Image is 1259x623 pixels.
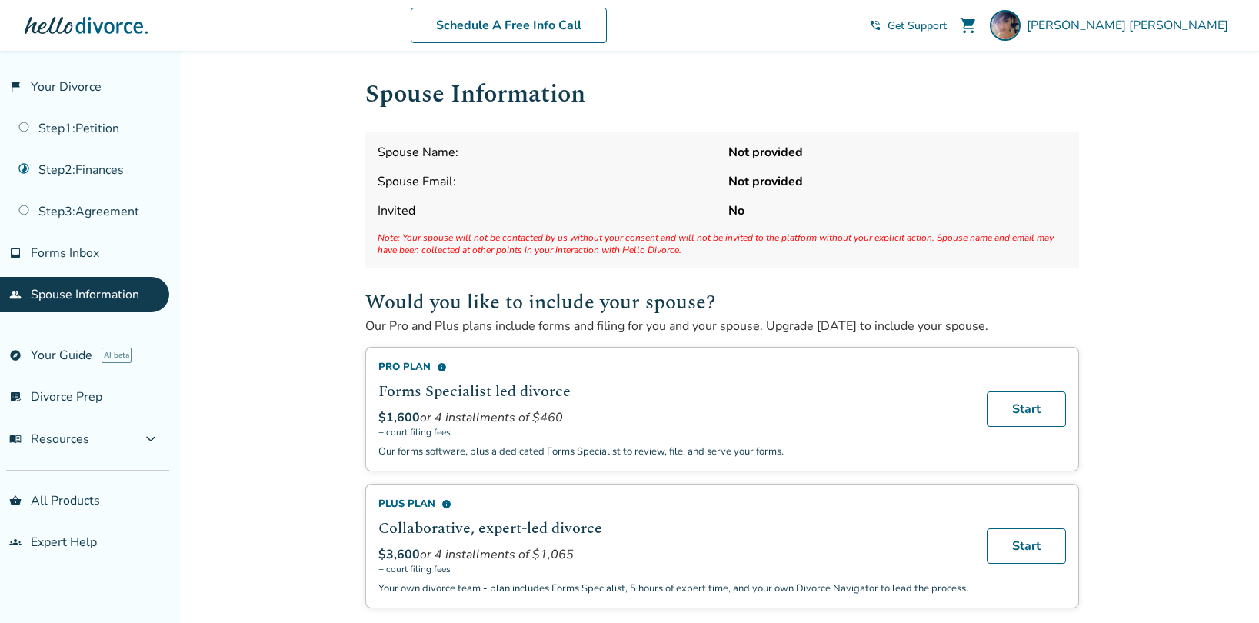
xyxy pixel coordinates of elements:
[378,202,716,219] span: Invited
[437,362,447,372] span: info
[31,245,99,262] span: Forms Inbox
[1182,549,1259,623] iframe: Chat Widget
[378,445,968,458] p: Our forms software, plus a dedicated Forms Specialist to review, file, and serve your forms.
[728,202,1067,219] strong: No
[365,318,1079,335] p: Our Pro and Plus plans include forms and filing for you and your spouse. Upgrade [DATE] to includ...
[9,288,22,301] span: people
[9,391,22,403] span: list_alt_check
[378,517,968,540] h2: Collaborative, expert-led divorce
[9,536,22,548] span: groups
[378,173,716,190] span: Spouse Email:
[378,380,968,403] h2: Forms Specialist led divorce
[9,247,22,259] span: inbox
[378,360,968,374] div: Pro Plan
[365,287,1079,318] h2: Would you like to include your spouse?
[378,144,716,161] span: Spouse Name:
[378,546,420,563] span: $3,600
[959,16,978,35] span: shopping_cart
[411,8,607,43] a: Schedule A Free Info Call
[1027,17,1234,34] span: [PERSON_NAME] [PERSON_NAME]
[378,563,968,575] span: + court filing fees
[9,431,89,448] span: Resources
[990,10,1021,41] img: Christine Rath
[888,18,947,33] span: Get Support
[9,433,22,445] span: menu_book
[987,528,1066,564] a: Start
[728,173,1067,190] strong: Not provided
[365,75,1079,113] h1: Spouse Information
[9,495,22,507] span: shopping_basket
[378,426,968,438] span: + court filing fees
[9,349,22,361] span: explore
[728,144,1067,161] strong: Not provided
[378,409,968,426] div: or 4 installments of $460
[378,409,420,426] span: $1,600
[378,232,1067,256] span: Note: Your spouse will not be contacted by us without your consent and will not be invited to the...
[869,19,881,32] span: phone_in_talk
[378,497,968,511] div: Plus Plan
[378,581,968,595] p: Your own divorce team - plan includes Forms Specialist, 5 hours of expert time, and your own Divo...
[9,81,22,93] span: flag_2
[869,18,947,33] a: phone_in_talkGet Support
[987,391,1066,427] a: Start
[102,348,132,363] span: AI beta
[441,499,451,509] span: info
[378,546,968,563] div: or 4 installments of $1,065
[142,430,160,448] span: expand_more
